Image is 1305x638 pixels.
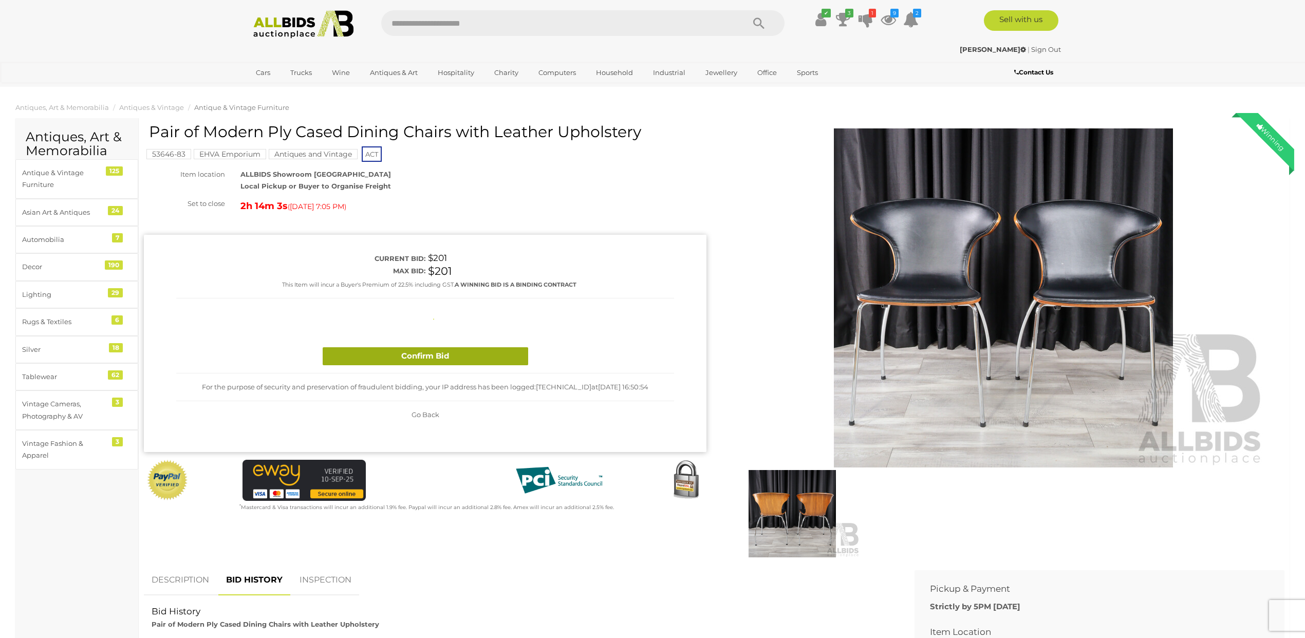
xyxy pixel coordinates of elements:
img: eWAY Payment Gateway [243,460,366,501]
mark: EHVA Emporium [194,149,266,159]
span: ( ) [288,202,346,211]
b: Strictly by 5PM [DATE] [930,602,1020,611]
h2: Antiques, Art & Memorabilia [26,130,128,158]
i: 9 [890,9,899,17]
a: 9 [881,10,896,29]
div: Silver [22,344,107,355]
div: 6 [111,315,123,325]
button: Search [733,10,785,36]
img: Allbids.com.au [248,10,359,39]
a: Antiques & Vintage [119,103,184,111]
strong: ALLBIDS Showroom [GEOGRAPHIC_DATA] [240,170,391,178]
div: Set to close [136,198,233,210]
div: 3 [112,437,123,446]
a: Charity [488,64,525,81]
strong: Local Pickup or Buyer to Organise Freight [240,182,391,190]
img: Official PayPal Seal [146,460,189,501]
img: Pair of Modern Ply Cased Dining Chairs with Leather Upholstery [724,470,860,557]
div: Rugs & Textiles [22,316,107,328]
i: 3 [845,9,853,17]
a: Antiques and Vintage [269,150,358,158]
a: 2 [903,10,919,29]
a: Antiques, Art & Memorabilia [15,103,109,111]
a: Industrial [646,64,692,81]
div: 24 [108,206,123,215]
span: | [1028,45,1030,53]
a: Vintage Fashion & Apparel 3 [15,430,138,470]
a: 53646-83 [146,150,191,158]
div: For the purpose of security and preservation of fraudulent bidding, your IP address has been logg... [176,373,674,401]
strong: Pair of Modern Ply Cased Dining Chairs with Leather Upholstery [152,620,379,628]
a: Hospitality [431,64,481,81]
strong: 2h 14m 3s [240,200,288,212]
b: Contact Us [1014,68,1053,76]
small: Mastercard & Visa transactions will incur an additional 1.9% fee. Paypal will incur an additional... [239,504,614,511]
a: Sell with us [984,10,1058,31]
small: This Item will incur a Buyer's Premium of 22.5% including GST. [282,281,576,288]
i: ✔ [822,9,831,17]
a: [PERSON_NAME] [960,45,1028,53]
a: Cars [249,64,277,81]
a: 1 [858,10,873,29]
a: Sign Out [1031,45,1061,53]
a: Office [751,64,784,81]
a: Silver 18 [15,336,138,363]
a: Household [589,64,640,81]
div: Antique & Vintage Furniture [22,167,107,191]
div: 125 [106,166,123,176]
a: INSPECTION [292,565,359,595]
h2: Bid History [152,607,891,616]
div: Decor [22,261,107,273]
div: Lighting [22,289,107,301]
div: 190 [105,260,123,270]
h2: Item Location [930,627,1254,637]
mark: Antiques and Vintage [269,149,358,159]
div: 29 [108,288,123,297]
a: Contact Us [1014,67,1056,78]
img: PCI DSS compliant [508,460,610,501]
a: Sports [790,64,825,81]
span: [DATE] 7:05 PM [290,202,344,211]
a: Lighting 29 [15,281,138,308]
img: Secured by Rapid SSL [665,460,706,501]
h1: Pair of Modern Ply Cased Dining Chairs with Leather Upholstery [149,123,704,140]
a: 3 [835,10,851,29]
a: [GEOGRAPHIC_DATA] [249,81,335,98]
i: 1 [869,9,876,17]
span: $201 [428,265,452,277]
div: Asian Art & Antiques [22,207,107,218]
span: $201 [428,253,447,263]
a: Automobilia 7 [15,226,138,253]
span: [DATE] 16:50:54 [598,383,648,391]
img: Pair of Modern Ply Cased Dining Chairs with Leather Upholstery [740,128,1266,467]
a: Decor 190 [15,253,138,280]
div: Vintage Cameras, Photography & AV [22,398,107,422]
a: Asian Art & Antiques 24 [15,199,138,226]
div: 18 [109,343,123,352]
b: A WINNING BID IS A BINDING CONTRACT [455,281,576,288]
a: Antique & Vintage Furniture 125 [15,159,138,199]
span: Go Back [412,410,439,419]
span: [TECHNICAL_ID] [536,383,591,391]
a: Antiques & Art [363,64,424,81]
button: Confirm Bid [323,347,528,365]
a: EHVA Emporium [194,150,266,158]
strong: [PERSON_NAME] [960,45,1026,53]
div: Tablewear [22,371,107,383]
a: Wine [325,64,357,81]
mark: 53646-83 [146,149,191,159]
div: 7 [112,233,123,242]
div: 3 [112,398,123,407]
div: Current bid: [176,253,425,265]
a: Rugs & Textiles 6 [15,308,138,335]
span: ACT [362,146,382,162]
a: Antique & Vintage Furniture [194,103,289,111]
a: Jewellery [699,64,744,81]
div: Automobilia [22,234,107,246]
i: 2 [913,9,921,17]
a: Tablewear 62 [15,363,138,390]
a: Trucks [284,64,319,81]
